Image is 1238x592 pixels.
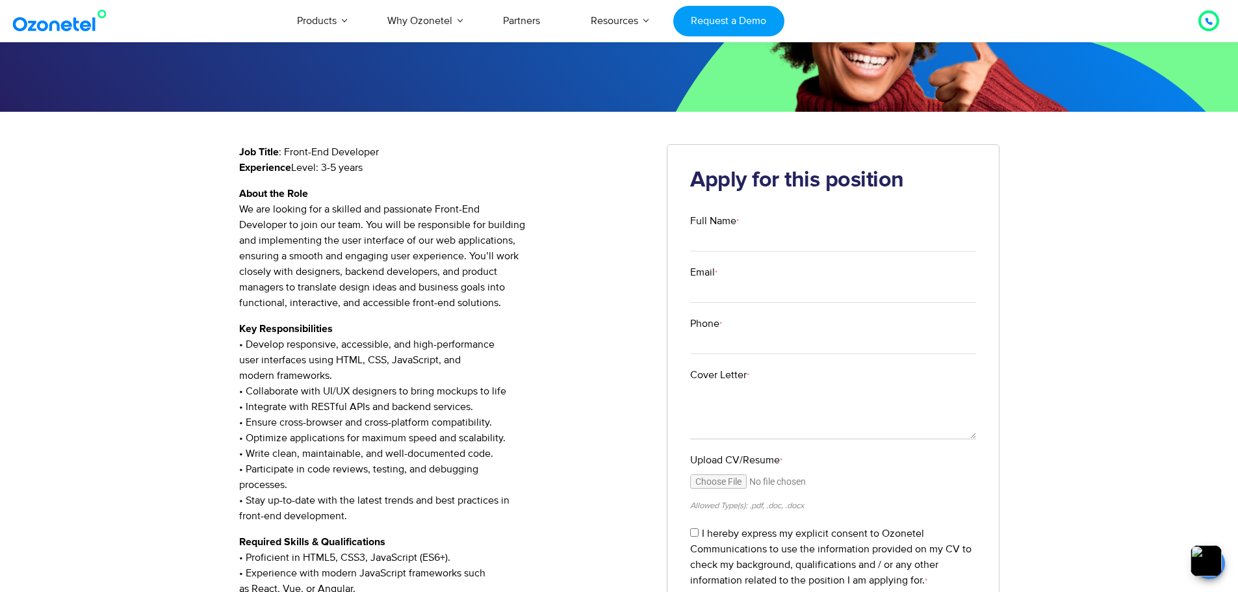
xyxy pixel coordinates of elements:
h2: Apply for this position [690,168,976,194]
label: Full Name [690,213,976,229]
a: Request a Demo [673,6,784,36]
p: We are looking for a skilled and passionate Front-End Developer to join our team. You will be res... [239,186,648,311]
strong: Key Responsibilities [239,324,333,334]
label: Cover Letter [690,367,976,383]
small: Allowed Type(s): .pdf, .doc, .docx [690,500,804,511]
strong: Job Title [239,147,279,157]
p: • Develop responsive, accessible, and high-performance user interfaces using HTML, CSS, JavaScrip... [239,321,648,524]
label: Upload CV/Resume [690,452,976,468]
strong: About the Role [239,188,308,199]
label: Email [690,264,976,280]
strong: Experience [239,162,291,173]
p: : Front-End Developer Level: 3-5 years [239,144,648,175]
label: Phone [690,316,976,331]
label: I hereby express my explicit consent to Ozonetel Communications to use the information provided o... [690,527,972,587]
strong: Required Skills & Qualifications [239,537,385,547]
